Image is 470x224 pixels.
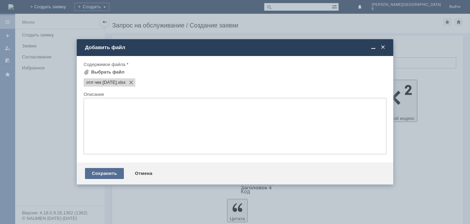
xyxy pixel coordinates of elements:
span: Закрыть [380,44,386,51]
div: Прошу удалить отложенные чеки [3,3,100,8]
span: отл чек 28.08.25.xlsx [117,80,126,85]
div: Добавить файл [85,44,386,51]
div: Выбрать файл [91,69,125,75]
div: Содержимое файла [84,62,385,67]
div: Описание [84,92,385,97]
span: Свернуть (Ctrl + M) [370,44,377,51]
span: отл чек 28.08.25.xlsx [86,80,117,85]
